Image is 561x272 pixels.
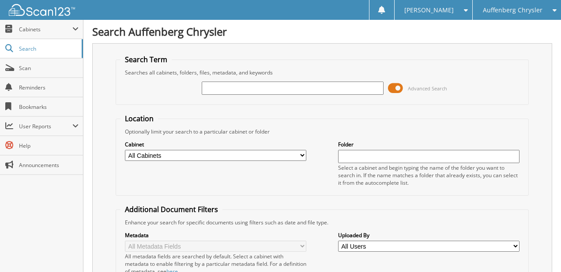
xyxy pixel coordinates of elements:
[120,219,524,226] div: Enhance your search for specific documents using filters such as date and file type.
[338,141,520,148] label: Folder
[408,85,447,92] span: Advanced Search
[19,161,79,169] span: Announcements
[19,64,79,72] span: Scan
[120,69,524,76] div: Searches all cabinets, folders, files, metadata, and keywords
[19,84,79,91] span: Reminders
[120,114,158,123] legend: Location
[483,7,542,13] span: Auffenberg Chrysler
[9,4,75,16] img: scan123-logo-white.svg
[120,128,524,135] div: Optionally limit your search to a particular cabinet or folder
[19,142,79,149] span: Help
[19,45,77,52] span: Search
[338,231,520,239] label: Uploaded By
[404,7,454,13] span: [PERSON_NAME]
[92,24,552,39] h1: Search Auffenberg Chrysler
[120,55,172,64] legend: Search Term
[19,26,72,33] span: Cabinets
[120,205,222,214] legend: Additional Document Filters
[338,164,520,186] div: Select a cabinet and begin typing the name of the folder you want to search in. If the name match...
[19,123,72,130] span: User Reports
[19,103,79,111] span: Bookmarks
[125,231,306,239] label: Metadata
[125,141,306,148] label: Cabinet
